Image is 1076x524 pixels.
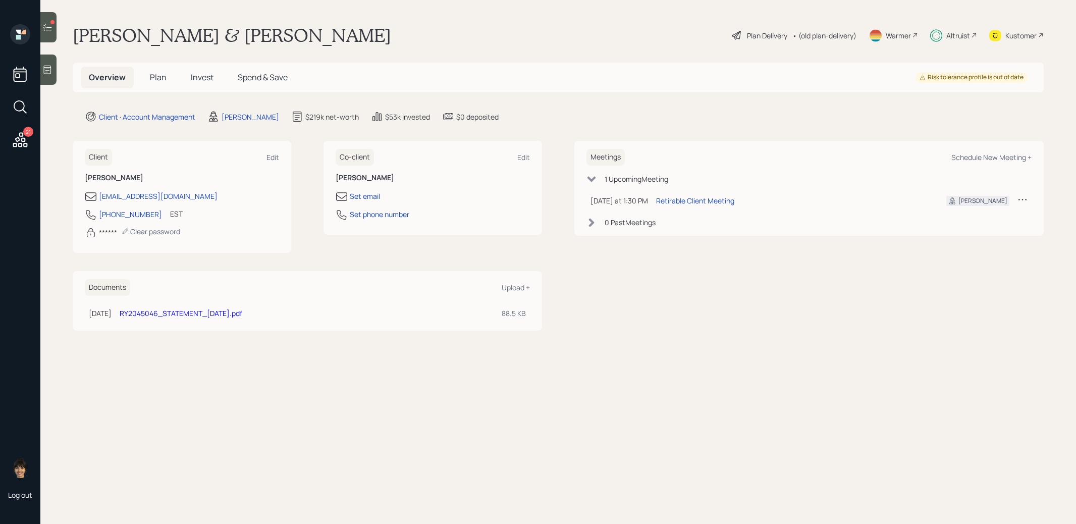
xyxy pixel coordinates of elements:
div: EST [170,208,183,219]
div: 88.5 KB [502,308,526,319]
div: $53k invested [385,112,430,122]
div: • (old plan-delivery) [792,30,856,41]
div: 0 Past Meeting s [605,217,656,228]
div: Plan Delivery [747,30,787,41]
span: Overview [89,72,126,83]
div: Client · Account Management [99,112,195,122]
div: [PHONE_NUMBER] [99,209,162,220]
div: [EMAIL_ADDRESS][DOMAIN_NAME] [99,191,218,201]
div: Set email [350,191,380,201]
span: Spend & Save [238,72,288,83]
div: Set phone number [350,209,409,220]
div: [DATE] at 1:30 PM [590,195,648,206]
span: Plan [150,72,167,83]
h6: Meetings [586,149,625,166]
div: [PERSON_NAME] [958,196,1007,205]
div: Warmer [886,30,911,41]
h6: [PERSON_NAME] [85,174,279,182]
div: 1 Upcoming Meeting [605,174,668,184]
div: [DATE] [89,308,112,319]
div: Retirable Client Meeting [656,195,734,206]
h6: [PERSON_NAME] [336,174,530,182]
h1: [PERSON_NAME] & [PERSON_NAME] [73,24,391,46]
div: 21 [23,127,33,137]
div: Clear password [121,227,180,236]
div: [PERSON_NAME] [222,112,279,122]
div: $0 deposited [456,112,499,122]
a: RY2045046_STATEMENT_[DATE].pdf [120,308,242,318]
img: treva-nostdahl-headshot.png [10,458,30,478]
div: Schedule New Meeting + [951,152,1032,162]
div: Altruist [946,30,970,41]
span: Invest [191,72,213,83]
h6: Documents [85,279,130,296]
div: $219k net-worth [305,112,359,122]
h6: Co-client [336,149,374,166]
div: Edit [517,152,530,162]
div: Edit [266,152,279,162]
div: Kustomer [1005,30,1037,41]
div: Log out [8,490,32,500]
div: Risk tolerance profile is out of date [920,73,1024,82]
div: Upload + [502,283,530,292]
h6: Client [85,149,112,166]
